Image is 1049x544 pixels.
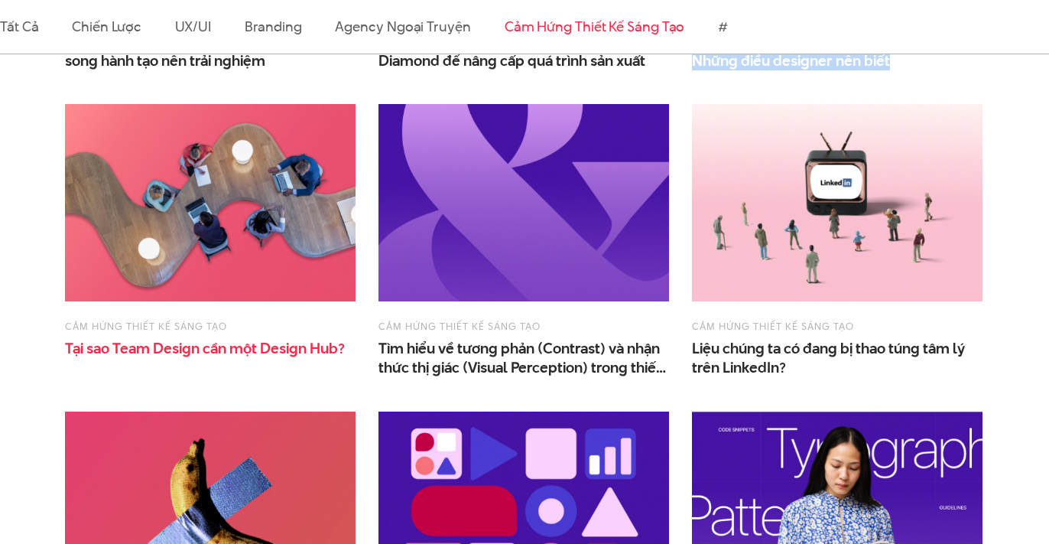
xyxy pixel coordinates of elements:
[692,104,982,301] img: Liệu chúng ta có đang bị thao túng tâm lý trên LinkedIn?
[692,51,890,70] span: Những điều designer nên biết
[245,17,301,36] a: Branding
[65,339,356,377] a: Tại sao Team Design cần một Design Hub?
[65,104,356,301] img: Tại sao Team Design cần một Design Hub?
[378,339,669,377] span: Tìm hiểu về tương phản (Contrast) và nhận
[153,338,200,359] span: Design
[378,358,669,377] span: thức thị giác (Visual Perception) trong thiết kế
[175,17,212,36] a: UX/UI
[65,51,265,70] span: song hành tạo nên trải nghiệm
[692,339,982,377] span: Liệu chúng ta có đang bị thao túng tâm lý
[310,338,345,359] span: Hub?
[692,339,982,377] a: Liệu chúng ta có đang bị thao túng tâm lýtrên LinkedIn?
[72,17,141,36] a: Chiến lược
[718,17,728,36] a: #
[203,338,226,359] span: cần
[260,338,307,359] span: Design
[378,339,669,377] a: Tìm hiểu về tương phản (Contrast) và nhậnthức thị giác (Visual Perception) trong thiết kế
[65,319,227,333] a: Cảm hứng thiết kế sáng tạo
[65,338,83,359] span: Tại
[229,338,257,359] span: một
[112,338,150,359] span: Team
[378,104,669,301] img: tương phàn và nhận thức thị giác trong thiết kế
[378,51,645,70] span: Diamond để nâng cấp quá trình sản xuất
[335,17,470,36] a: Agency ngoại truyện
[378,319,541,333] a: Cảm hứng thiết kế sáng tạo
[692,319,854,333] a: Cảm hứng thiết kế sáng tạo
[86,338,109,359] span: sao
[692,358,786,377] span: trên LinkedIn?
[505,17,685,36] a: Cảm hứng thiết kế sáng tạo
